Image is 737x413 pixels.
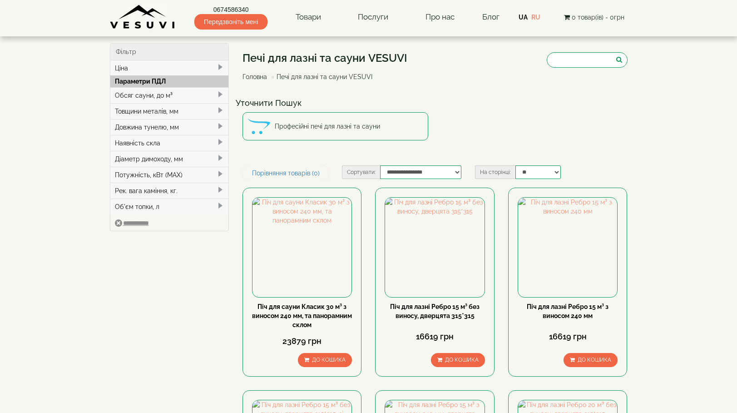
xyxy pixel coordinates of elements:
a: Порівняння товарів (0) [242,165,329,181]
div: 16619 грн [518,331,618,343]
h4: Уточнити Пошук [236,99,634,108]
a: RU [531,14,540,21]
a: Піч для лазні Ребро 15 м³ з виносом 240 мм [527,303,608,319]
span: Передзвоніть мені [194,14,267,30]
a: Блог [482,12,500,21]
div: Товщини металів, мм [110,103,229,119]
img: Завод VESUVI [110,5,176,30]
img: Піч для сауни Класик 30 м³ з виносом 240 мм, та панорамним склом [252,198,351,297]
div: Ціна [110,60,229,76]
a: Товари [287,7,330,28]
div: 23879 грн [252,335,352,347]
div: Параметри ПДЛ [110,75,229,87]
li: Печі для лазні та сауни VESUVI [269,72,372,81]
div: 16619 грн [385,331,485,343]
span: До кошика [312,357,346,363]
a: 0674586340 [194,5,267,14]
img: Професійні печі для лазні та сауни [247,115,270,138]
div: Обсяг сауни, до м³ [110,87,229,103]
a: Про нас [416,7,464,28]
div: Фільтр [110,44,229,60]
span: До кошика [445,357,479,363]
a: Піч для лазні Ребро 15 м³ без виносу, дверцята 315*315 [390,303,480,319]
div: Наявність скла [110,135,229,151]
a: Професійні печі для лазні та сауни Професійні печі для лазні та сауни [242,112,428,140]
div: Рек. вага каміння, кг. [110,183,229,199]
label: На сторінці: [475,165,515,179]
img: Піч для лазні Ребро 15 м³ з виносом 240 мм [518,198,617,297]
button: 0 товар(ів) - 0грн [561,12,627,22]
label: Сортувати: [342,165,380,179]
a: Піч для сауни Класик 30 м³ з виносом 240 мм, та панорамним склом [252,303,352,328]
span: 0 товар(ів) - 0грн [572,14,624,21]
div: Діаметр димоходу, мм [110,151,229,167]
div: Об'єм топки, л [110,199,229,214]
img: Піч для лазні Ребро 15 м³ без виносу, дверцята 315*315 [385,198,484,297]
a: UA [519,14,528,21]
div: Довжина тунелю, мм [110,119,229,135]
h1: Печі для лазні та сауни VESUVI [242,52,407,64]
button: До кошика [564,353,618,367]
a: Послуги [349,7,397,28]
button: До кошика [298,353,352,367]
span: До кошика [578,357,611,363]
button: До кошика [431,353,485,367]
a: Головна [242,73,267,80]
div: Потужність, кВт (MAX) [110,167,229,183]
